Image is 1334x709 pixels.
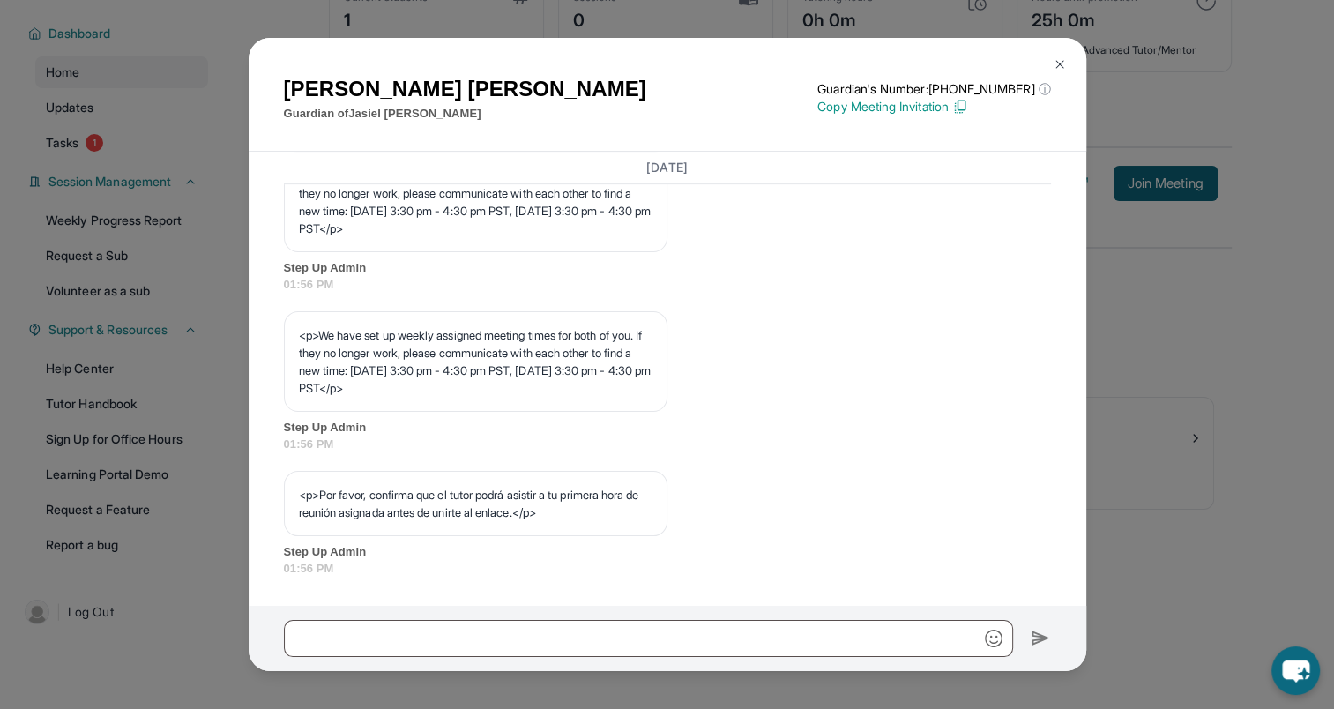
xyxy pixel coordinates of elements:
[284,543,1051,561] span: Step Up Admin
[284,560,1051,578] span: 01:56 PM
[284,276,1051,294] span: 01:56 PM
[1038,80,1050,98] span: ⓘ
[1053,57,1067,71] img: Close Icon
[284,419,1051,437] span: Step Up Admin
[1271,646,1320,695] button: chat-button
[817,98,1050,116] p: Copy Meeting Invitation
[985,630,1002,647] img: Emoji
[284,259,1051,277] span: Step Up Admin
[817,80,1050,98] p: Guardian's Number: [PHONE_NUMBER]
[1031,628,1051,649] img: Send icon
[299,326,652,397] p: <p>We have set up weekly assigned meeting times for both of you. If they no longer work, please c...
[299,167,652,237] p: <p>We have set up weekly assigned meeting times for both of you. If they no longer work, please c...
[284,105,646,123] p: Guardian of Jasiel [PERSON_NAME]
[299,486,652,521] p: <p>Por favor, confirma que el tutor podrá asistir a tu primera hora de reunión asignada antes de ...
[284,73,646,105] h1: [PERSON_NAME] [PERSON_NAME]
[284,436,1051,453] span: 01:56 PM
[284,159,1051,176] h3: [DATE]
[952,99,968,115] img: Copy Icon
